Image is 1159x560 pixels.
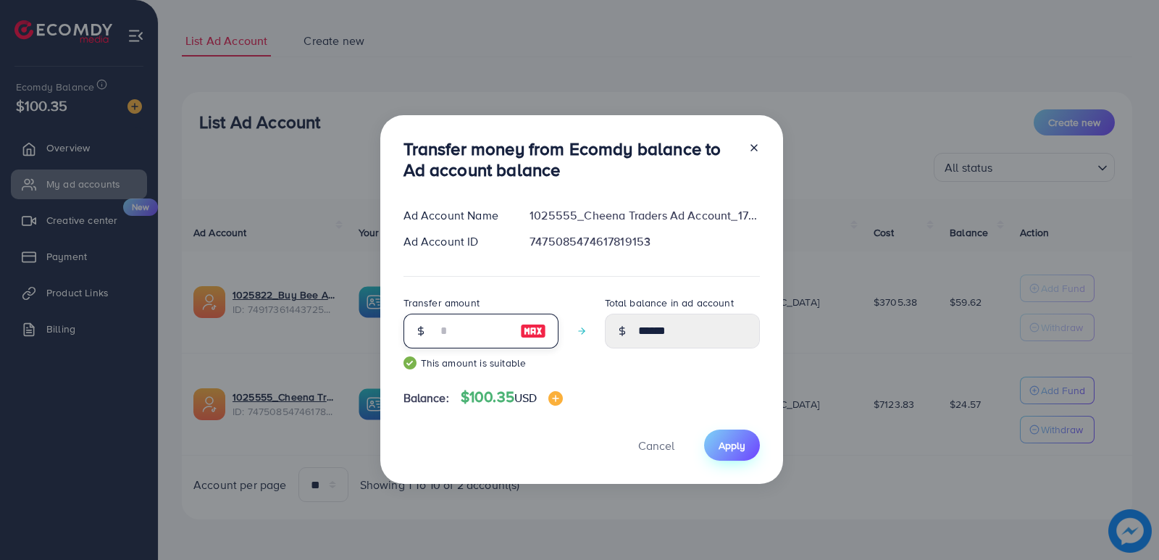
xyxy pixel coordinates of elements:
[518,233,771,250] div: 7475085474617819153
[403,138,737,180] h3: Transfer money from Ecomdy balance to Ad account balance
[638,438,674,454] span: Cancel
[392,207,519,224] div: Ad Account Name
[605,296,734,310] label: Total balance in ad account
[704,430,760,461] button: Apply
[518,207,771,224] div: 1025555_Cheena Traders Ad Account_1740428978835
[461,388,564,406] h4: $100.35
[392,233,519,250] div: Ad Account ID
[520,322,546,340] img: image
[620,430,693,461] button: Cancel
[403,390,449,406] span: Balance:
[403,356,558,370] small: This amount is suitable
[403,356,417,369] img: guide
[548,391,563,406] img: image
[514,390,537,406] span: USD
[719,438,745,453] span: Apply
[403,296,480,310] label: Transfer amount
